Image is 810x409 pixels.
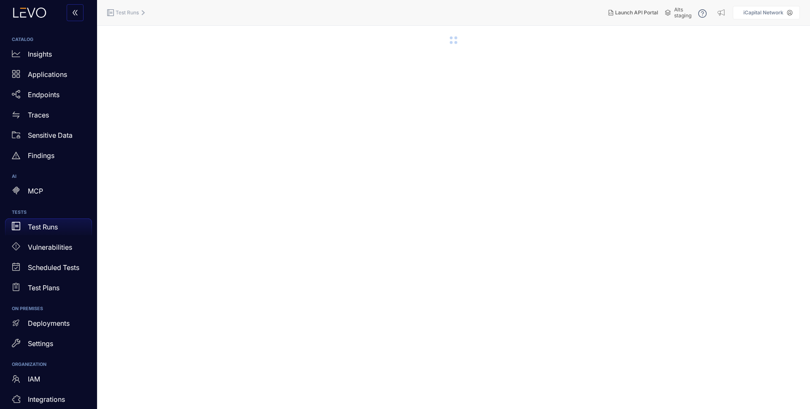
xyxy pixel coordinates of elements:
p: Settings [28,340,53,347]
span: Launch API Portal [615,10,658,16]
p: Integrations [28,395,65,403]
h6: ON PREMISES [12,306,85,311]
h6: ORGANIZATION [12,362,85,367]
p: MCP [28,187,43,195]
a: Traces [5,106,92,127]
p: Findings [28,152,54,159]
button: double-left [67,4,84,21]
span: Test Runs [116,10,139,16]
p: Applications [28,71,67,78]
p: Vulnerabilities [28,243,72,251]
p: Test Plans [28,284,59,292]
a: Insights [5,46,92,66]
button: Launch API Portal [602,6,665,19]
a: Settings [5,335,92,355]
p: IAM [28,375,40,383]
p: iCapital Network [743,10,783,16]
p: Sensitive Data [28,131,73,139]
a: Findings [5,147,92,167]
p: Endpoints [28,91,59,98]
a: Deployments [5,315,92,335]
a: IAM [5,371,92,391]
h6: CATALOG [12,37,85,42]
p: Traces [28,111,49,119]
p: Deployments [28,319,70,327]
p: Insights [28,50,52,58]
a: Test Runs [5,218,92,239]
h6: AI [12,174,85,179]
span: warning [12,151,20,160]
p: Scheduled Tests [28,264,79,271]
h6: TESTS [12,210,85,215]
a: Test Plans [5,279,92,300]
span: swap [12,111,20,119]
a: Vulnerabilities [5,239,92,259]
span: double-left [72,9,78,17]
span: Alts staging [674,7,691,19]
a: Endpoints [5,86,92,106]
span: team [12,375,20,383]
a: MCP [5,183,92,203]
a: Applications [5,66,92,86]
p: Test Runs [28,223,58,231]
a: Sensitive Data [5,127,92,147]
a: Scheduled Tests [5,259,92,279]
